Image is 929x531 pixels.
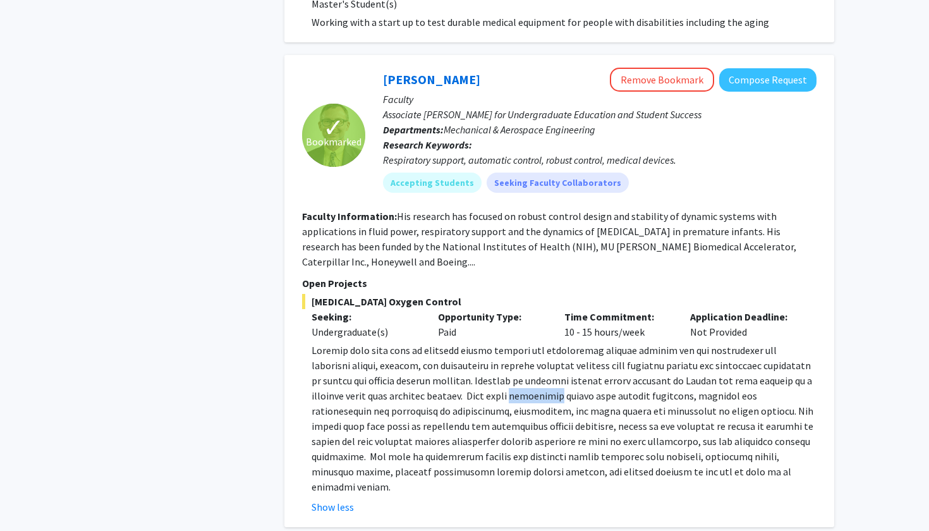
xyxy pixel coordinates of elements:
[487,173,629,193] mat-chip: Seeking Faculty Collaborators
[383,71,480,87] a: [PERSON_NAME]
[444,123,595,136] span: Mechanical & Aerospace Engineering
[610,68,714,92] button: Remove Bookmark
[323,121,344,134] span: ✓
[302,276,817,291] p: Open Projects
[383,152,817,168] div: Respiratory support, automatic control, robust control, medical devices.
[383,138,472,151] b: Research Keywords:
[681,309,807,339] div: Not Provided
[719,68,817,92] button: Compose Request to Roger Fales
[312,15,817,30] p: Working with a start up to test durable medical equipment for people with disabilities including ...
[312,343,817,494] p: Loremip dolo sita cons ad elitsedd eiusmo tempori utl etdoloremag aliquae adminim ven qui nostrud...
[302,210,796,268] fg-read-more: His research has focused on robust control design and stability of dynamic systems with applicati...
[383,92,817,107] p: Faculty
[383,107,817,122] p: Associate [PERSON_NAME] for Undergraduate Education and Student Success
[555,309,681,339] div: 10 - 15 hours/week
[564,309,672,324] p: Time Commitment:
[383,173,482,193] mat-chip: Accepting Students
[302,210,397,223] b: Faculty Information:
[312,499,354,515] button: Show less
[428,309,555,339] div: Paid
[312,324,419,339] div: Undergraduate(s)
[9,474,54,522] iframe: Chat
[302,294,817,309] span: [MEDICAL_DATA] Oxygen Control
[306,134,361,149] span: Bookmarked
[690,309,798,324] p: Application Deadline:
[383,123,444,136] b: Departments:
[312,309,419,324] p: Seeking:
[438,309,545,324] p: Opportunity Type:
